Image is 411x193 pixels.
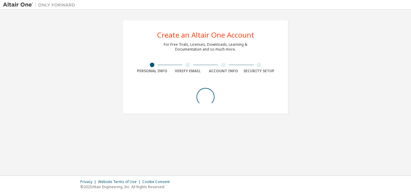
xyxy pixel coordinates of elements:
[134,69,170,73] div: Personal Info
[80,184,173,189] p: © 2025 Altair Engineering, Inc. All Rights Reserved.
[170,69,206,73] div: Verify Email
[80,179,98,184] div: Privacy
[142,179,173,184] div: Cookie Consent
[157,31,254,39] div: Create an Altair One Account
[241,69,277,73] div: Security Setup
[164,42,247,52] div: For Free Trials, Licenses, Downloads, Learning & Documentation and so much more.
[205,69,241,73] div: Account Info
[3,2,78,8] img: Altair One
[98,179,142,184] div: Website Terms of Use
